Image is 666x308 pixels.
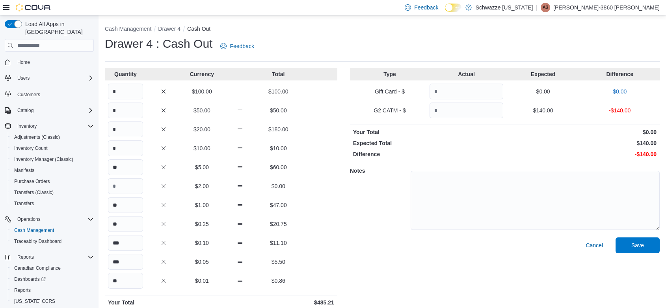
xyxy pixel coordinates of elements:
[261,201,296,209] p: $47.00
[108,273,143,289] input: Quantity
[11,274,94,284] span: Dashboards
[430,103,503,118] input: Quantity
[108,254,143,270] input: Quantity
[350,163,409,179] h5: Notes
[184,277,220,285] p: $0.01
[353,139,503,147] p: Expected Total
[506,128,657,136] p: $0.00
[8,198,97,209] button: Transfers
[11,297,94,306] span: Washington CCRS
[17,254,34,260] span: Reports
[8,165,97,176] button: Manifests
[261,144,296,152] p: $10.00
[17,216,41,222] span: Operations
[14,265,61,271] span: Canadian Compliance
[11,297,58,306] a: [US_STATE] CCRS
[17,91,40,98] span: Customers
[11,177,94,186] span: Purchase Orders
[14,106,37,115] button: Catalog
[184,201,220,209] p: $1.00
[583,70,657,78] p: Difference
[17,59,30,65] span: Home
[583,88,657,95] p: $0.00
[353,70,427,78] p: Type
[14,276,46,282] span: Dashboards
[16,4,51,11] img: Cova
[261,163,296,171] p: $60.00
[536,3,538,12] p: |
[217,38,257,54] a: Feedback
[14,200,34,207] span: Transfers
[14,156,73,162] span: Inventory Manager (Classic)
[8,285,97,296] button: Reports
[8,143,97,154] button: Inventory Count
[506,106,580,114] p: $140.00
[108,84,143,99] input: Quantity
[582,237,606,253] button: Cancel
[14,252,94,262] span: Reports
[184,144,220,152] p: $10.00
[11,188,57,197] a: Transfers (Classic)
[108,159,143,175] input: Quantity
[105,26,151,32] button: Cash Management
[14,121,40,131] button: Inventory
[8,225,97,236] button: Cash Management
[14,287,31,293] span: Reports
[2,252,97,263] button: Reports
[261,106,296,114] p: $50.00
[17,123,37,129] span: Inventory
[184,70,220,78] p: Currency
[108,121,143,137] input: Quantity
[14,238,61,245] span: Traceabilty Dashboard
[11,166,94,175] span: Manifests
[2,105,97,116] button: Catalog
[2,56,97,68] button: Home
[11,177,53,186] a: Purchase Orders
[11,188,94,197] span: Transfers (Classic)
[11,263,94,273] span: Canadian Compliance
[11,263,64,273] a: Canadian Compliance
[22,20,94,36] span: Load All Apps in [GEOGRAPHIC_DATA]
[108,70,143,78] p: Quantity
[353,128,503,136] p: Your Total
[187,26,210,32] button: Cash Out
[14,73,94,83] span: Users
[553,3,660,12] p: [PERSON_NAME]-3860 [PERSON_NAME]
[14,121,94,131] span: Inventory
[105,25,660,34] nav: An example of EuiBreadcrumbs
[11,144,51,153] a: Inventory Count
[261,125,296,133] p: $180.00
[2,73,97,84] button: Users
[8,187,97,198] button: Transfers (Classic)
[184,182,220,190] p: $2.00
[11,237,94,246] span: Traceabilty Dashboard
[14,227,54,233] span: Cash Management
[261,277,296,285] p: $0.86
[353,150,503,158] p: Difference
[430,70,503,78] p: Actual
[14,167,34,174] span: Manifests
[261,182,296,190] p: $0.00
[11,144,94,153] span: Inventory Count
[14,90,43,99] a: Customers
[8,132,97,143] button: Adjustments (Classic)
[353,106,427,114] p: G2 CATM - $
[14,298,55,304] span: [US_STATE] CCRS
[14,73,33,83] button: Users
[105,36,212,52] h1: Drawer 4 : Cash Out
[586,241,603,249] span: Cancel
[476,3,533,12] p: Schwazze [US_STATE]
[108,235,143,251] input: Quantity
[108,103,143,118] input: Quantity
[261,70,296,78] p: Total
[14,57,94,67] span: Home
[184,88,220,95] p: $100.00
[353,88,427,95] p: Gift Card - $
[414,4,438,11] span: Feedback
[108,178,143,194] input: Quantity
[14,145,48,151] span: Inventory Count
[506,70,580,78] p: Expected
[2,88,97,100] button: Customers
[14,215,44,224] button: Operations
[583,106,657,114] p: -$140.00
